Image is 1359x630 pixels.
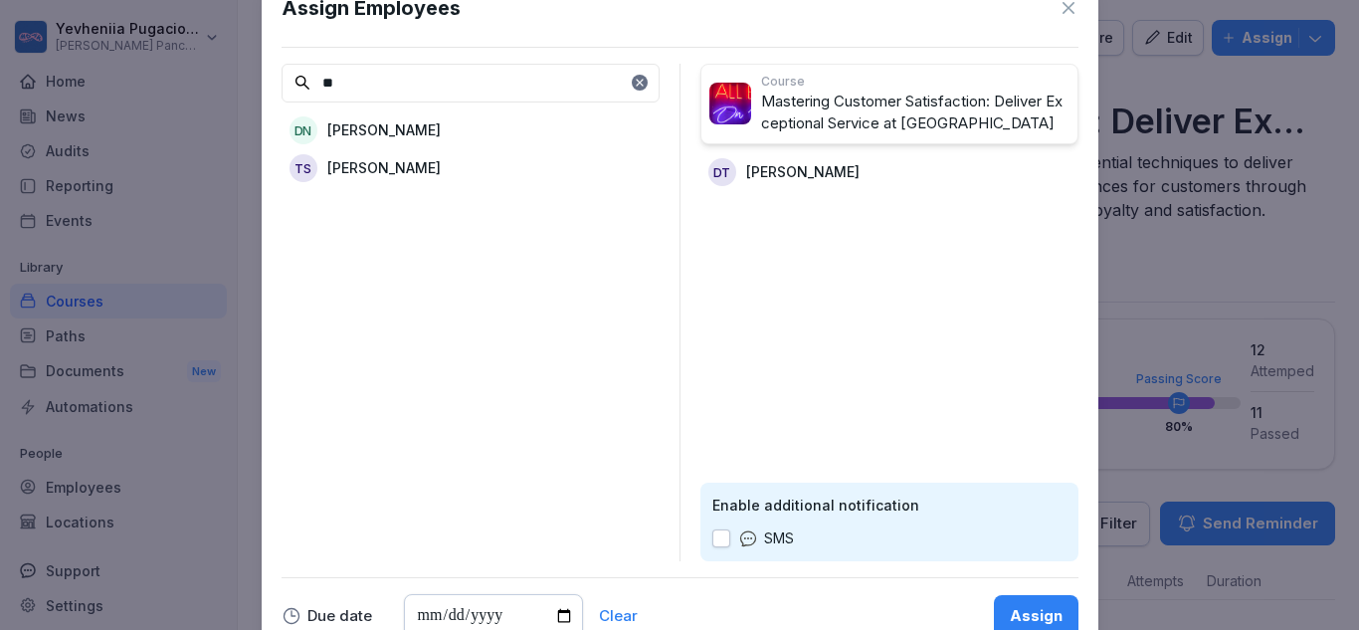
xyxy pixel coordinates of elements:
p: Enable additional notification [712,495,1067,516]
p: Course [761,73,1069,91]
div: Assign [1010,605,1063,627]
p: [PERSON_NAME] [327,157,441,178]
p: [PERSON_NAME] [327,119,441,140]
div: DT [708,158,736,186]
p: SMS [764,527,794,549]
div: DN [290,116,317,144]
div: TS [290,154,317,182]
button: Clear [599,609,638,623]
p: [PERSON_NAME] [746,161,860,182]
p: Mastering Customer Satisfaction: Deliver Exceptional Service at [GEOGRAPHIC_DATA] [761,91,1069,135]
p: Due date [307,609,372,623]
